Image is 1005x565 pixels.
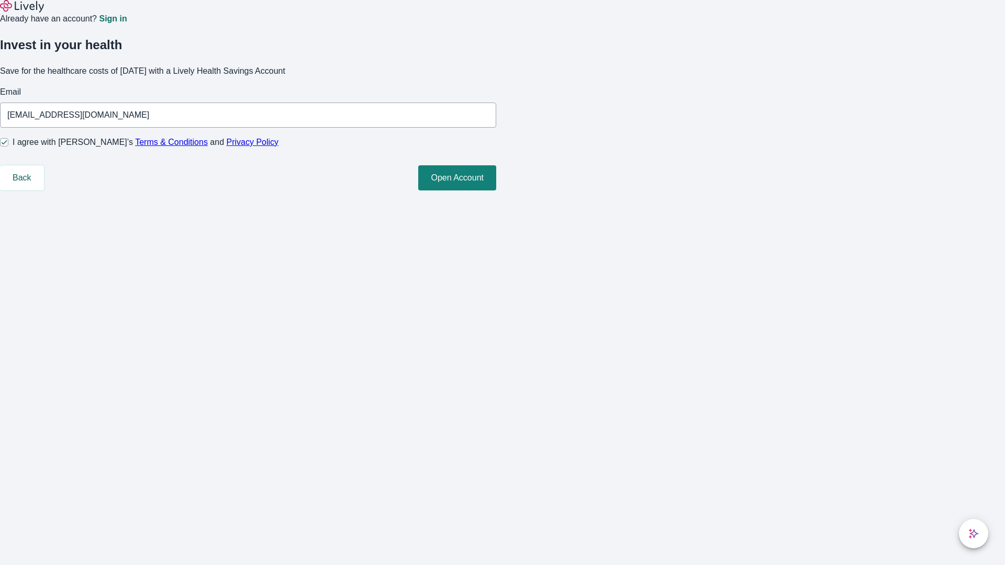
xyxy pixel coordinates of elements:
a: Sign in [99,15,127,23]
button: chat [959,519,988,548]
a: Terms & Conditions [135,138,208,146]
button: Open Account [418,165,496,190]
span: I agree with [PERSON_NAME]’s and [13,136,278,149]
a: Privacy Policy [227,138,279,146]
svg: Lively AI Assistant [968,528,979,539]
